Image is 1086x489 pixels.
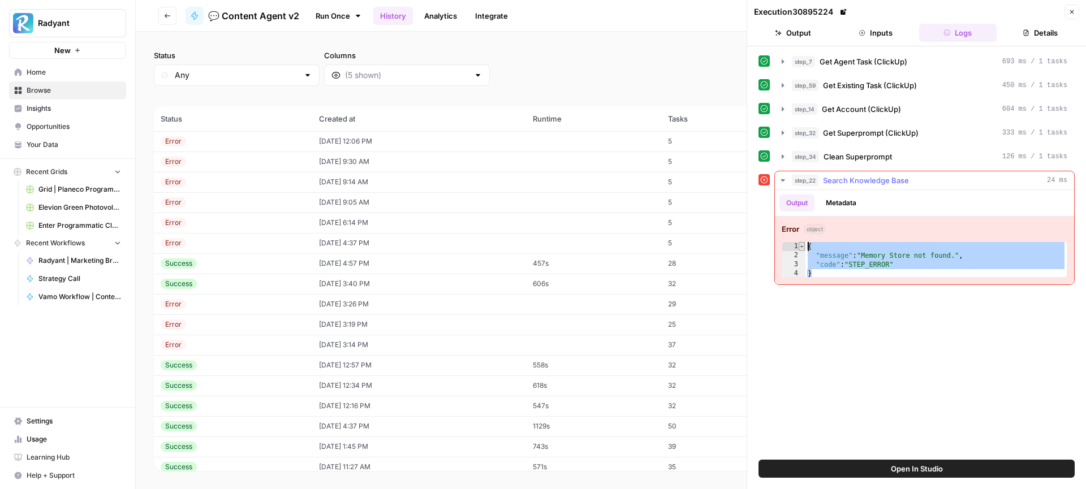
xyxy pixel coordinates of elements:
[661,355,768,375] td: 32
[21,270,126,288] a: Strategy Call
[792,56,815,67] span: step_7
[38,220,121,231] span: Enter Programmatic Cluster Wärmepumpe Förderung + Local
[9,63,126,81] a: Home
[661,152,768,172] td: 5
[775,76,1074,94] button: 450 ms / 1 tasks
[312,457,527,477] td: [DATE] 11:27 AM
[54,45,71,56] span: New
[21,180,126,198] a: Grid | Planeco Programmatic Cluster
[661,233,768,253] td: 5
[782,223,799,235] strong: Error
[782,251,805,260] div: 2
[526,274,661,294] td: 606s
[161,319,186,330] div: Error
[312,436,527,457] td: [DATE] 1:45 PM
[9,9,126,37] button: Workspace: Radyant
[9,118,126,136] a: Opportunities
[919,24,997,42] button: Logs
[161,218,186,228] div: Error
[161,197,186,207] div: Error
[792,127,818,139] span: step_32
[824,151,892,162] span: Clean Superprompt
[417,7,464,25] a: Analytics
[775,171,1074,189] button: 24 ms
[792,80,818,91] span: step_59
[208,9,299,23] span: 💬 Content Agent v2
[1002,128,1067,138] span: 333 ms / 1 tasks
[161,258,197,269] div: Success
[661,213,768,233] td: 5
[9,235,126,252] button: Recent Workflows
[161,421,197,431] div: Success
[26,167,67,177] span: Recent Grids
[154,106,312,131] th: Status
[775,124,1074,142] button: 333 ms / 1 tasks
[9,430,126,448] a: Usage
[661,457,768,477] td: 35
[526,436,661,457] td: 743s
[526,457,661,477] td: 571s
[312,253,527,274] td: [DATE] 4:57 PM
[9,448,126,466] a: Learning Hub
[9,466,126,484] button: Help + Support
[759,460,1075,478] button: Open In Studio
[799,242,805,251] span: Toggle code folding, rows 1 through 4
[792,175,818,186] span: step_22
[161,340,186,350] div: Error
[820,56,907,67] span: Get Agent Task (ClickUp)
[161,177,186,187] div: Error
[161,401,197,411] div: Success
[312,274,527,294] td: [DATE] 3:40 PM
[312,131,527,152] td: [DATE] 12:06 PM
[661,253,768,274] td: 28
[526,396,661,416] td: 547s
[154,86,1068,106] span: (36 records)
[661,375,768,396] td: 32
[782,269,805,278] div: 4
[775,148,1074,166] button: 126 ms / 1 tasks
[661,106,768,131] th: Tasks
[661,396,768,416] td: 32
[308,6,369,25] a: Run Once
[161,462,197,472] div: Success
[27,434,121,444] span: Usage
[661,416,768,436] td: 50
[312,213,527,233] td: [DATE] 6:14 PM
[161,157,186,167] div: Error
[823,127,919,139] span: Get Superprompt (ClickUp)
[175,70,299,81] input: Any
[526,106,661,131] th: Runtime
[661,314,768,335] td: 25
[38,184,121,194] span: Grid | Planeco Programmatic Cluster
[9,136,126,154] a: Your Data
[754,24,832,42] button: Output
[819,194,863,211] button: Metadata
[312,294,527,314] td: [DATE] 3:26 PM
[526,253,661,274] td: 457s
[792,103,817,115] span: step_14
[21,198,126,217] a: Elevion Green Photovoltaik + [Gewerbe]
[1047,175,1067,185] span: 24 ms
[1002,152,1067,162] span: 126 ms / 1 tasks
[312,106,527,131] th: Created at
[891,463,943,474] span: Open In Studio
[9,42,126,59] button: New
[775,190,1074,284] div: 24 ms
[312,233,527,253] td: [DATE] 4:37 PM
[312,172,527,192] td: [DATE] 9:14 AM
[27,67,121,77] span: Home
[661,131,768,152] td: 5
[312,152,527,172] td: [DATE] 9:30 AM
[9,99,126,118] a: Insights
[1002,57,1067,67] span: 693 ms / 1 tasks
[468,7,515,25] a: Integrate
[161,380,197,391] div: Success
[661,274,768,294] td: 32
[822,103,901,115] span: Get Account (ClickUp)
[823,80,917,91] span: Get Existing Task (ClickUp)
[526,355,661,375] td: 558s
[161,136,186,146] div: Error
[312,192,527,213] td: [DATE] 9:05 AM
[27,122,121,132] span: Opportunities
[1002,80,1067,90] span: 450 ms / 1 tasks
